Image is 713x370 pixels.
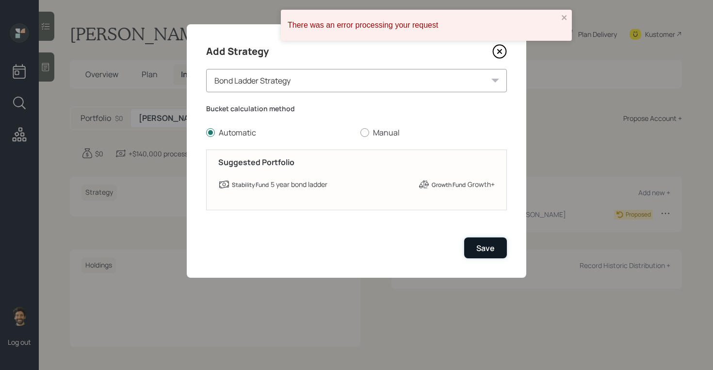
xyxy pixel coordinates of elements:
label: Growth Fund [432,181,466,189]
label: Bucket calculation method [206,104,507,114]
div: 5 year bond ladder [271,179,327,189]
button: close [561,14,568,23]
div: Bond Ladder Strategy [206,69,507,92]
label: Stability Fund [232,181,269,189]
button: Save [464,237,507,258]
label: Automatic [206,127,353,138]
h5: Suggested Portfolio [218,158,495,167]
div: There was an error processing your request [288,21,558,30]
div: Save [476,243,495,253]
h4: Add Strategy [206,44,269,59]
label: Manual [360,127,507,138]
div: Growth+ [468,179,495,189]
